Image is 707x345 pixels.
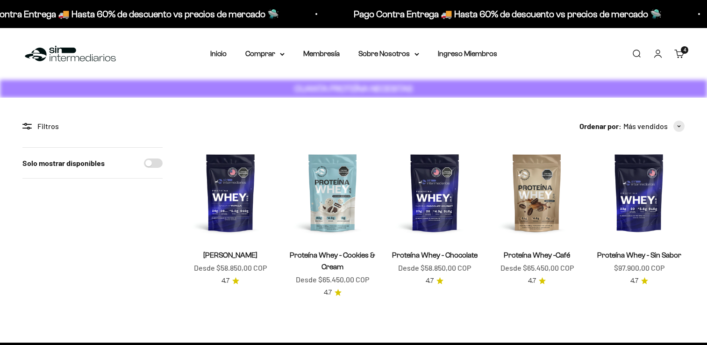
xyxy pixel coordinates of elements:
[210,50,227,57] a: Inicio
[579,120,621,132] span: Ordenar por:
[500,262,574,274] sale-price: Desde $65.450,00 COP
[324,287,342,298] a: 4.74.7 de 5.0 estrellas
[324,287,332,298] span: 4.7
[245,48,285,60] summary: Comprar
[630,276,648,286] a: 4.74.7 de 5.0 estrellas
[221,276,229,286] span: 4.7
[528,276,536,286] span: 4.7
[614,262,664,274] sale-price: $97.900,00 COP
[623,120,685,132] button: Más vendidos
[528,276,546,286] a: 4.74.7 de 5.0 estrellas
[351,7,659,22] p: Pago Contra Entrega 🚚 Hasta 60% de descuento vs precios de mercado 🛸
[290,251,375,271] a: Proteína Whey - Cookies & Cream
[303,50,340,57] a: Membresía
[22,120,163,132] div: Filtros
[392,251,478,259] a: Proteína Whey - Chocolate
[504,251,570,259] a: Proteína Whey -Café
[221,276,239,286] a: 4.74.7 de 5.0 estrellas
[684,48,686,52] span: 4
[623,120,668,132] span: Más vendidos
[294,84,413,93] strong: CUANTA PROTEÍNA NECESITAS
[438,50,497,57] a: Ingreso Miembros
[426,276,443,286] a: 4.74.7 de 5.0 estrellas
[398,262,471,274] sale-price: Desde $58.850,00 COP
[296,273,369,286] sale-price: Desde $65.450,00 COP
[22,157,105,169] label: Solo mostrar disponibles
[426,276,434,286] span: 4.7
[358,48,419,60] summary: Sobre Nosotros
[630,276,638,286] span: 4.7
[597,251,681,259] a: Proteína Whey - Sin Sabor
[203,251,257,259] a: [PERSON_NAME]
[194,262,267,274] sale-price: Desde $58.850,00 COP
